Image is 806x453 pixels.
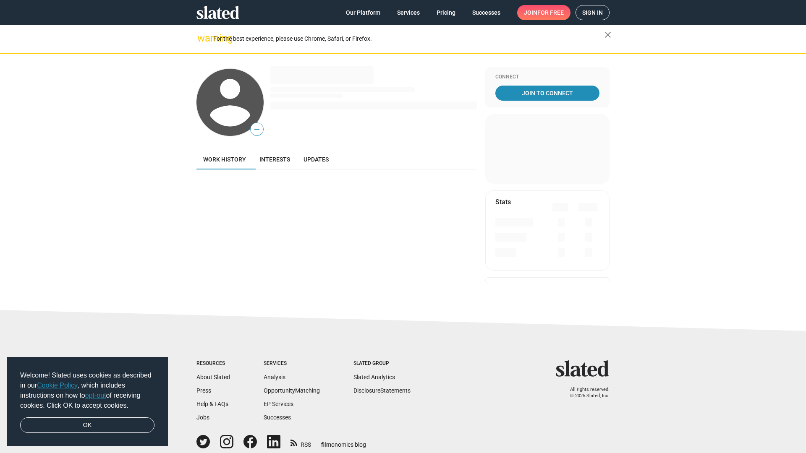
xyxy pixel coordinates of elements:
[437,5,455,20] span: Pricing
[495,198,511,206] mat-card-title: Stats
[37,382,78,389] a: Cookie Policy
[537,5,564,20] span: for free
[197,33,207,43] mat-icon: warning
[196,374,230,380] a: About Slated
[353,360,411,367] div: Slated Group
[582,5,603,20] span: Sign in
[20,370,154,411] span: Welcome! Slated uses cookies as described in our , which includes instructions on how to of recei...
[466,5,507,20] a: Successes
[353,374,395,380] a: Slated Analytics
[346,5,380,20] span: Our Platform
[517,5,570,20] a: Joinfor free
[20,417,154,433] a: dismiss cookie message
[524,5,564,20] span: Join
[196,387,211,394] a: Press
[353,387,411,394] a: DisclosureStatements
[253,149,297,169] a: Interests
[196,414,209,421] a: Jobs
[561,387,610,399] p: All rights reserved. © 2025 Slated, Inc.
[297,149,335,169] a: Updates
[264,387,320,394] a: OpportunityMatching
[7,357,168,447] div: cookieconsent
[472,5,500,20] span: Successes
[264,401,293,407] a: EP Services
[264,360,320,367] div: Services
[259,156,290,163] span: Interests
[495,86,599,101] a: Join To Connect
[196,401,228,407] a: Help & FAQs
[196,149,253,169] a: Work history
[264,374,285,380] a: Analysis
[390,5,427,20] a: Services
[603,30,613,40] mat-icon: close
[290,436,311,449] a: RSS
[203,156,246,163] span: Work history
[397,5,420,20] span: Services
[304,156,329,163] span: Updates
[213,33,604,44] div: For the best experience, please use Chrome, Safari, or Firefox.
[497,86,598,101] span: Join To Connect
[495,74,599,81] div: Connect
[430,5,462,20] a: Pricing
[264,414,291,421] a: Successes
[576,5,610,20] a: Sign in
[85,392,106,399] a: opt-out
[321,441,331,448] span: film
[321,434,366,449] a: filmonomics blog
[339,5,387,20] a: Our Platform
[196,360,230,367] div: Resources
[251,124,263,135] span: —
